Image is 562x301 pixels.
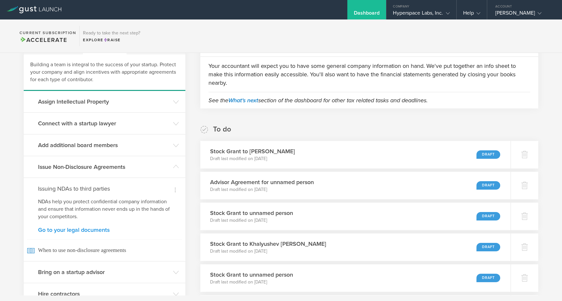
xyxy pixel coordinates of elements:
[210,240,326,248] h3: Stock Grant to Khalyushev [PERSON_NAME]
[476,274,500,282] div: Draft
[210,147,295,156] h3: Stock Grant to [PERSON_NAME]
[210,178,314,186] h3: Advisor Agreement for unnamed person
[38,97,170,106] h3: Assign Intellectual Property
[210,156,295,162] p: Draft last modified on [DATE]
[463,10,480,19] div: Help
[476,150,500,159] div: Draft
[38,227,171,233] a: Go to your legal documents
[476,181,500,190] div: Draft
[200,141,511,169] div: Stock Grant to [PERSON_NAME]Draft last modified on [DATE]Draft
[529,270,562,301] iframe: Chat Widget
[38,163,170,171] h3: Issue Non-Disclosure Agreements
[83,31,140,35] h3: Ready to take the next step?
[210,186,314,193] p: Draft last modified on [DATE]
[38,184,171,193] h4: Issuing NDAs to third parties
[79,26,143,46] div: Ready to take the next step?ExploreRaise
[210,270,293,279] h3: Stock Grant to unnamed person
[208,97,428,104] em: See the section of the dashboard for other tax related tasks and deadlines.
[38,290,170,298] h3: Hire contractors
[210,279,293,285] p: Draft last modified on [DATE]
[24,55,185,91] div: Building a team is integral to the success of your startup. Protect your company and align incent...
[20,36,67,44] span: Accelerate
[228,97,258,104] a: What's next
[213,125,231,134] h2: To do
[476,243,500,251] div: Draft
[103,38,121,42] span: Raise
[210,209,293,217] h3: Stock Grant to unnamed person
[83,37,140,43] div: Explore
[354,10,380,19] div: Dashboard
[200,172,511,199] div: Advisor Agreement for unnamed personDraft last modified on [DATE]Draft
[20,31,76,35] h2: Current Subscription
[27,239,182,261] span: When to use non-disclosure agreements
[476,212,500,220] div: Draft
[24,239,185,261] a: When to use non-disclosure agreements
[393,10,449,19] div: Hyperspace Labs, Inc.
[208,62,530,87] p: Your accountant will expect you to have some general company information on hand. We've put toget...
[495,10,551,19] div: [PERSON_NAME]
[200,203,511,230] div: Stock Grant to unnamed personDraft last modified on [DATE]Draft
[38,268,170,276] h3: Bring on a startup advisor
[38,198,171,220] p: NDAs help you protect confidential company information and ensure that information never ends up ...
[210,217,293,224] p: Draft last modified on [DATE]
[210,248,326,255] p: Draft last modified on [DATE]
[200,233,511,261] div: Stock Grant to Khalyushev [PERSON_NAME]Draft last modified on [DATE]Draft
[38,141,170,149] h3: Add additional board members
[200,264,511,292] div: Stock Grant to unnamed personDraft last modified on [DATE]Draft
[38,119,170,128] h3: Connect with a startup lawyer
